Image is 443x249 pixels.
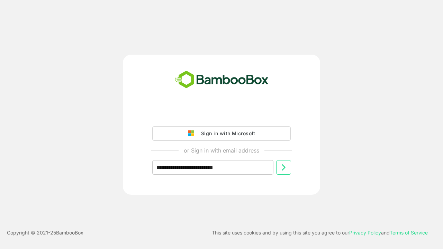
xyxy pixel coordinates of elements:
[7,229,83,237] p: Copyright © 2021- 25 BambooBox
[349,230,381,236] a: Privacy Policy
[198,129,255,138] div: Sign in with Microsoft
[171,68,272,91] img: bamboobox
[184,146,259,155] p: or Sign in with email address
[188,130,198,137] img: google
[390,230,428,236] a: Terms of Service
[152,126,291,141] button: Sign in with Microsoft
[212,229,428,237] p: This site uses cookies and by using this site you agree to our and
[149,107,294,122] iframe: Sign in with Google Button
